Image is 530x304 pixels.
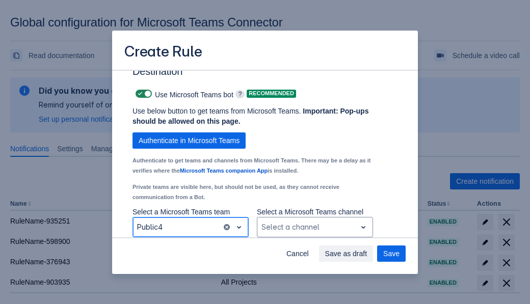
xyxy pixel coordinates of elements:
[132,87,233,101] div: Use Microsoft Teams bot
[325,245,367,262] span: Save as draft
[377,245,406,262] button: Save
[112,70,418,238] div: Scrollable content
[257,207,373,217] p: Select a Microsoft Teams channel
[132,207,249,217] p: Select a Microsoft Teams team
[280,245,315,262] button: Cancel
[132,106,373,126] p: Use below button to get teams from Microsoft Teams.
[233,221,245,233] span: open
[132,65,389,81] h3: Destination
[124,43,202,63] h3: Create Rule
[132,184,339,200] small: Private teams are visible here, but should not be used, as they cannot receive communication from...
[357,221,369,233] span: open
[132,157,370,174] small: Authenticate to get teams and channels from Microsoft Teams. There may be a delay as it verifies ...
[319,245,374,262] button: Save as draft
[139,132,240,149] span: Authenticate in Microsoft Teams
[383,245,400,262] span: Save
[180,168,268,174] a: Microsoft Teams companion App
[132,132,246,149] button: Authenticate in Microsoft Teams
[247,91,296,96] span: Recommended
[286,245,309,262] span: Cancel
[235,90,245,98] span: ?
[223,223,231,231] button: clear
